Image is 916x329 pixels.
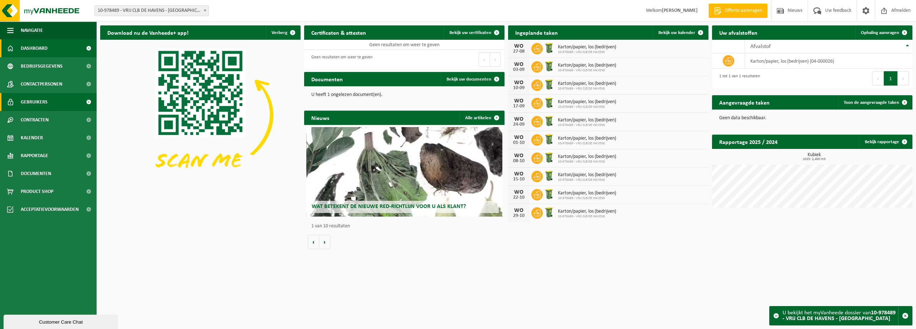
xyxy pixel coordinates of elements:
a: Bekijk uw certificaten [444,25,504,40]
span: Offerte aanvragen [723,7,764,14]
span: Product Shop [21,183,53,200]
img: WB-0240-HPE-GN-51 [543,42,555,54]
h2: Certificaten & attesten [304,25,373,39]
span: Verberg [272,30,287,35]
h3: Kubiek [716,153,912,161]
p: 1 van 10 resultaten [311,224,501,229]
a: Wat betekent de nieuwe RED-richtlijn voor u als klant? [306,127,503,217]
button: Next [898,71,909,86]
div: 08-10 [512,159,526,164]
span: 10-978489 - VRIJ CLB DE HAVENS [558,178,616,182]
td: karton/papier, los (bedrijven) (04-000026) [745,53,912,69]
div: 22-10 [512,195,526,200]
button: Volgende [319,235,330,249]
span: 10-978489 - VRIJ CLB DE HAVENS [558,50,616,54]
div: 24-09 [512,122,526,127]
span: Karton/papier, los (bedrijven) [558,99,616,105]
div: WO [512,189,526,195]
td: Geen resultaten om weer te geven [304,40,505,50]
div: WO [512,80,526,86]
span: 2025: 2,400 m3 [716,158,912,161]
div: 03-09 [512,67,526,72]
div: 17-09 [512,104,526,109]
a: Offerte aanvragen [708,4,768,18]
h2: Uw afvalstoffen [712,25,765,39]
span: Ophaling aanvragen [861,30,899,35]
a: Bekijk uw documenten [441,72,504,86]
span: Karton/papier, los (bedrijven) [558,172,616,178]
h2: Nieuws [304,111,336,125]
span: Wat betekent de nieuwe RED-richtlijn voor u als klant? [312,204,466,209]
div: WO [512,62,526,67]
div: 27-08 [512,49,526,54]
div: WO [512,171,526,177]
img: WB-0240-HPE-GN-51 [543,133,555,145]
img: Download de VHEPlus App [100,40,301,190]
span: Kalender [21,129,43,147]
strong: 10-978489 - VRIJ CLB DE HAVENS - [GEOGRAPHIC_DATA] [783,310,896,321]
button: Previous [872,71,884,86]
a: Toon de aangevraagde taken [838,95,912,110]
span: Bekijk uw kalender [658,30,695,35]
span: Contracten [21,111,49,129]
h2: Aangevraagde taken [712,95,777,109]
img: WB-0240-HPE-GN-51 [543,97,555,109]
button: Previous [478,52,490,67]
h2: Documenten [304,72,350,86]
img: WB-0240-HPE-GN-51 [543,170,555,182]
a: Ophaling aanvragen [855,25,912,40]
p: U heeft 1 ongelezen document(en). [311,92,497,97]
button: Verberg [266,25,300,40]
button: Vorige [308,235,319,249]
p: Geen data beschikbaar. [719,116,905,121]
span: Karton/papier, los (bedrijven) [558,44,616,50]
div: WO [512,135,526,140]
span: 10-978489 - VRIJ CLB DE HAVENS [558,214,616,219]
span: Afvalstof [750,44,771,49]
span: Toon de aangevraagde taken [844,100,899,105]
span: 10-978489 - VRIJ CLB DE HAVENS - BRUGGE [95,6,209,16]
div: 10-09 [512,86,526,91]
h2: Rapportage 2025 / 2024 [712,135,785,149]
div: Geen resultaten om weer te geven [308,52,372,67]
span: Rapportage [21,147,48,165]
div: U bekijkt het myVanheede dossier van [783,306,898,325]
span: Bekijk uw documenten [447,77,491,82]
span: 10-978489 - VRIJ CLB DE HAVENS [558,160,616,164]
img: WB-0240-HPE-GN-51 [543,115,555,127]
span: Gebruikers [21,93,48,111]
span: 10-978489 - VRIJ CLB DE HAVENS [558,87,616,91]
img: WB-0240-HPE-GN-51 [543,188,555,200]
span: Karton/papier, los (bedrijven) [558,81,616,87]
span: Karton/papier, los (bedrijven) [558,209,616,214]
img: WB-0240-HPE-GN-51 [543,78,555,91]
span: 10-978489 - VRIJ CLB DE HAVENS [558,141,616,146]
div: WO [512,98,526,104]
div: 15-10 [512,177,526,182]
img: WB-0240-HPE-GN-51 [543,151,555,164]
span: Bekijk uw certificaten [449,30,491,35]
img: WB-0240-HPE-GN-51 [543,206,555,218]
span: Karton/papier, los (bedrijven) [558,190,616,196]
div: WO [512,43,526,49]
span: 10-978489 - VRIJ CLB DE HAVENS - BRUGGE [94,5,209,16]
div: WO [512,208,526,213]
span: 10-978489 - VRIJ CLB DE HAVENS [558,68,616,73]
span: Navigatie [21,21,43,39]
span: Dashboard [21,39,48,57]
span: Contactpersonen [21,75,62,93]
div: WO [512,116,526,122]
span: Karton/papier, los (bedrijven) [558,154,616,160]
span: Acceptatievoorwaarden [21,200,79,218]
span: Karton/papier, los (bedrijven) [558,117,616,123]
img: WB-0240-HPE-GN-51 [543,60,555,72]
strong: [PERSON_NAME] [662,8,698,13]
a: Bekijk rapportage [859,135,912,149]
button: 1 [884,71,898,86]
div: WO [512,153,526,159]
span: 10-978489 - VRIJ CLB DE HAVENS [558,196,616,200]
span: Bedrijfsgegevens [21,57,63,75]
span: Karton/papier, los (bedrijven) [558,136,616,141]
span: 10-978489 - VRIJ CLB DE HAVENS [558,123,616,127]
